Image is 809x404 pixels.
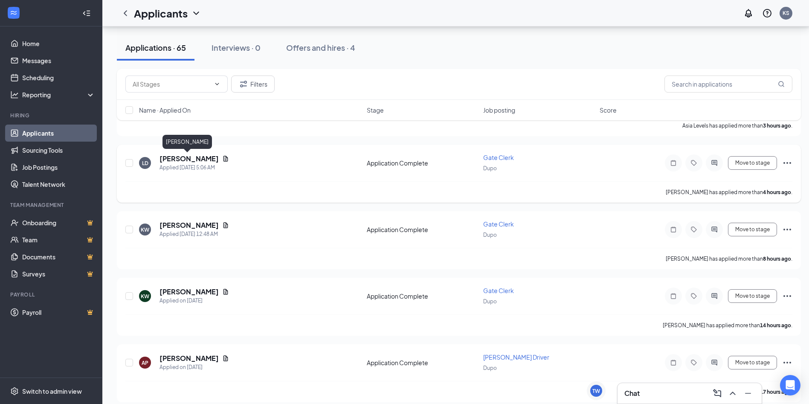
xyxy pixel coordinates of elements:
[709,226,719,233] svg: ActiveChat
[624,389,640,398] h3: Chat
[782,224,792,235] svg: Ellipses
[22,35,95,52] a: Home
[22,159,95,176] a: Job Postings
[367,106,384,114] span: Stage
[668,160,679,166] svg: Note
[728,289,777,303] button: Move to stage
[728,156,777,170] button: Move to stage
[286,42,355,53] div: Offers and hires · 4
[483,353,549,361] span: [PERSON_NAME] Driver
[133,79,210,89] input: All Stages
[668,359,679,366] svg: Note
[483,106,515,114] span: Job posting
[726,387,739,400] button: ChevronUp
[592,387,600,395] div: TW
[483,365,497,371] span: Dupo
[780,375,800,395] div: Open Intercom Messenger
[222,288,229,295] svg: Document
[159,154,219,163] h5: [PERSON_NAME]
[728,388,738,398] svg: ChevronUp
[689,160,699,166] svg: Tag
[22,265,95,282] a: SurveysCrown
[668,226,679,233] svg: Note
[668,293,679,299] svg: Note
[22,125,95,142] a: Applicants
[483,298,497,305] span: Dupo
[212,42,261,53] div: Interviews · 0
[763,189,791,195] b: 4 hours ago
[120,8,130,18] svg: ChevronLeft
[222,155,229,162] svg: Document
[666,255,792,262] p: [PERSON_NAME] has applied more than .
[664,76,792,93] input: Search in applications
[22,231,95,248] a: TeamCrown
[142,359,148,366] div: AP
[762,8,772,18] svg: QuestionInfo
[367,292,478,300] div: Application Complete
[22,214,95,231] a: OnboardingCrown
[367,358,478,367] div: Application Complete
[222,222,229,229] svg: Document
[709,160,719,166] svg: ActiveChat
[10,387,19,395] svg: Settings
[10,201,93,209] div: Team Management
[689,359,699,366] svg: Tag
[483,287,514,294] span: Gate Clerk
[22,142,95,159] a: Sourcing Tools
[159,221,219,230] h5: [PERSON_NAME]
[22,304,95,321] a: PayrollCrown
[159,163,229,172] div: Applied [DATE] 5:06 AM
[10,90,19,99] svg: Analysis
[22,387,82,395] div: Switch to admin view
[159,354,219,363] h5: [PERSON_NAME]
[9,9,18,17] svg: WorkstreamLogo
[367,159,478,167] div: Application Complete
[159,296,229,305] div: Applied on [DATE]
[10,291,93,298] div: Payroll
[689,226,699,233] svg: Tag
[22,176,95,193] a: Talent Network
[709,293,719,299] svg: ActiveChat
[231,76,275,93] button: Filter Filters
[82,9,91,17] svg: Collapse
[663,322,792,329] p: [PERSON_NAME] has applied more than .
[159,287,219,296] h5: [PERSON_NAME]
[22,248,95,265] a: DocumentsCrown
[760,389,791,395] b: 17 hours ago
[159,230,229,238] div: Applied [DATE] 12:48 AM
[666,189,792,196] p: [PERSON_NAME] has applied more than .
[159,363,229,372] div: Applied on [DATE]
[743,8,754,18] svg: Notifications
[139,106,191,114] span: Name · Applied On
[743,388,753,398] svg: Minimize
[142,160,148,167] div: LD
[782,357,792,368] svg: Ellipses
[760,322,791,328] b: 14 hours ago
[782,291,792,301] svg: Ellipses
[783,9,789,17] div: KS
[134,6,188,20] h1: Applicants
[22,52,95,69] a: Messages
[483,165,497,171] span: Dupo
[10,112,93,119] div: Hiring
[763,256,791,262] b: 8 hours ago
[125,42,186,53] div: Applications · 65
[141,226,149,233] div: KW
[483,154,514,161] span: Gate Clerk
[214,81,220,87] svg: ChevronDown
[712,388,722,398] svg: ComposeMessage
[728,223,777,236] button: Move to stage
[710,387,724,400] button: ComposeMessage
[778,81,785,87] svg: MagnifyingGlass
[191,8,201,18] svg: ChevronDown
[367,225,478,234] div: Application Complete
[483,232,497,238] span: Dupo
[222,355,229,362] svg: Document
[141,293,149,300] div: KW
[728,356,777,369] button: Move to stage
[238,79,249,89] svg: Filter
[782,158,792,168] svg: Ellipses
[741,387,755,400] button: Minimize
[709,359,719,366] svg: ActiveChat
[22,90,96,99] div: Reporting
